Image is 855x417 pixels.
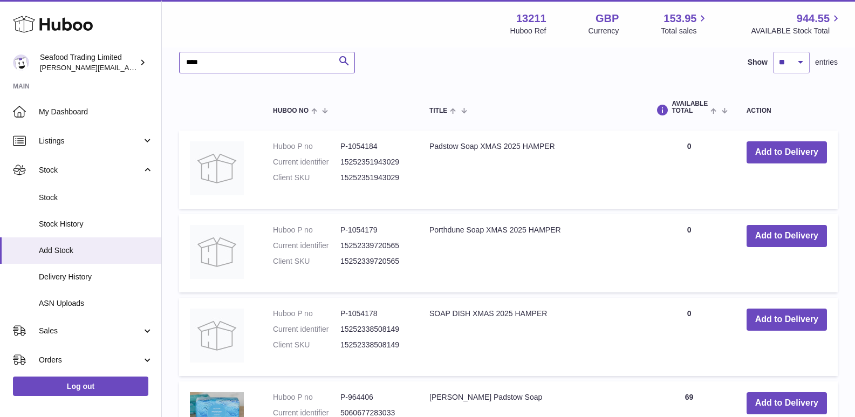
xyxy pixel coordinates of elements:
[273,392,340,402] dt: Huboo P no
[510,26,546,36] div: Huboo Ref
[273,256,340,266] dt: Client SKU
[751,26,842,36] span: AVAILABLE Stock Total
[589,26,619,36] div: Currency
[429,107,447,114] span: Title
[642,131,735,209] td: 0
[273,107,309,114] span: Huboo no
[747,107,827,114] div: Action
[273,157,340,167] dt: Current identifier
[39,326,142,336] span: Sales
[596,11,619,26] strong: GBP
[419,214,642,292] td: Porthdune Soap XMAS 2025 HAMPER
[340,392,408,402] dd: P-964406
[39,272,153,282] span: Delivery History
[190,225,244,279] img: Porthdune Soap XMAS 2025 HAMPER
[340,309,408,319] dd: P-1054178
[747,141,827,163] button: Add to Delivery
[39,107,153,117] span: My Dashboard
[39,165,142,175] span: Stock
[419,131,642,209] td: Padstow Soap XMAS 2025 HAMPER
[642,298,735,376] td: 0
[747,392,827,414] button: Add to Delivery
[747,225,827,247] button: Add to Delivery
[190,141,244,195] img: Padstow Soap XMAS 2025 HAMPER
[748,57,768,67] label: Show
[39,245,153,256] span: Add Stock
[273,173,340,183] dt: Client SKU
[190,309,244,363] img: SOAP DISH XMAS 2025 HAMPER
[39,355,142,365] span: Orders
[340,340,408,350] dd: 15252338508149
[642,214,735,292] td: 0
[664,11,696,26] span: 153.95
[516,11,546,26] strong: 13211
[39,298,153,309] span: ASN Uploads
[273,241,340,251] dt: Current identifier
[340,141,408,152] dd: P-1054184
[661,11,709,36] a: 153.95 Total sales
[273,324,340,334] dt: Current identifier
[13,377,148,396] a: Log out
[419,298,642,376] td: SOAP DISH XMAS 2025 HAMPER
[13,54,29,71] img: nathaniellynch@rickstein.com
[273,141,340,152] dt: Huboo P no
[340,173,408,183] dd: 15252351943029
[340,241,408,251] dd: 15252339720565
[39,193,153,203] span: Stock
[340,256,408,266] dd: 15252339720565
[797,11,830,26] span: 944.55
[672,100,708,114] span: AVAILABLE Total
[661,26,709,36] span: Total sales
[39,136,142,146] span: Listings
[815,57,838,67] span: entries
[340,157,408,167] dd: 15252351943029
[273,340,340,350] dt: Client SKU
[340,225,408,235] dd: P-1054179
[40,63,216,72] span: [PERSON_NAME][EMAIL_ADDRESS][DOMAIN_NAME]
[40,52,137,73] div: Seafood Trading Limited
[747,309,827,331] button: Add to Delivery
[751,11,842,36] a: 944.55 AVAILABLE Stock Total
[39,219,153,229] span: Stock History
[340,324,408,334] dd: 15252338508149
[273,225,340,235] dt: Huboo P no
[273,309,340,319] dt: Huboo P no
